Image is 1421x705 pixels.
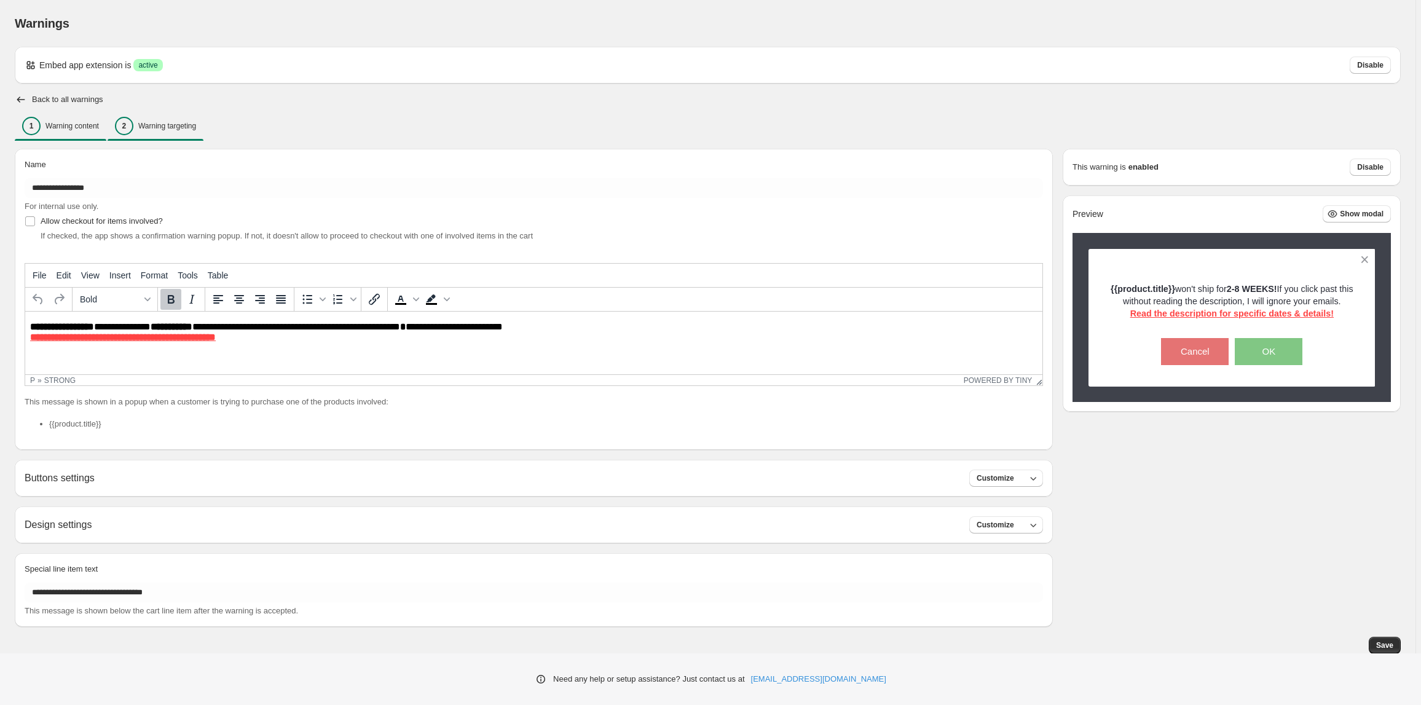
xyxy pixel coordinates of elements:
button: Insert/edit link [364,289,385,310]
span: Disable [1357,162,1384,172]
div: p [30,376,35,385]
span: Special line item text [25,564,98,573]
div: Resize [1032,375,1042,385]
p: Warning targeting [138,121,196,131]
span: Customize [977,473,1014,483]
strong: enabled [1128,161,1159,173]
span: Name [25,160,46,169]
p: This message is shown in a popup when a customer is trying to purchase one of the products involved: [25,396,1043,408]
p: This warning is [1073,161,1126,173]
h2: Back to all warnings [32,95,103,104]
span: If checked, the app shows a confirmation warning popup. If not, it doesn't allow to proceed to ch... [41,231,533,240]
span: View [81,270,100,280]
div: 2 [115,117,133,135]
div: 1 [22,117,41,135]
span: Format [141,270,168,280]
span: Edit [57,270,71,280]
span: Allow checkout for items involved? [41,216,163,226]
iframe: Rich Text Area [25,312,1042,374]
li: {{product.title}} [49,418,1043,430]
button: Undo [28,289,49,310]
span: Show modal [1340,209,1384,219]
div: Background color [421,289,452,310]
button: Show modal [1323,205,1391,223]
button: Formats [75,289,155,310]
strong: {{product.title}} [1111,284,1175,294]
button: Disable [1350,57,1391,74]
span: Save [1376,640,1393,650]
span: Bold [80,294,140,304]
button: 2Warning targeting [108,113,203,139]
button: Disable [1350,159,1391,176]
h2: Design settings [25,519,92,530]
button: OK [1235,338,1302,365]
p: won't ship for If you click past this without reading the description, I will ignore your emails. [1110,283,1354,320]
button: Customize [969,470,1043,487]
span: Insert [109,270,131,280]
span: This message is shown below the cart line item after the warning is accepted. [25,606,298,615]
button: Redo [49,289,69,310]
span: Customize [977,520,1014,530]
button: 1Warning content [15,113,106,139]
h2: Preview [1073,209,1103,219]
button: Cancel [1161,338,1229,365]
span: Disable [1357,60,1384,70]
button: Align left [208,289,229,310]
div: Numbered list [328,289,358,310]
button: Justify [270,289,291,310]
button: Bold [160,289,181,310]
p: Embed app extension is [39,59,131,71]
span: Read the description for specific dates & details! [1130,309,1334,318]
p: Warning content [45,121,99,131]
span: Warnings [15,17,69,30]
h2: Buttons settings [25,472,95,484]
button: Italic [181,289,202,310]
button: Align center [229,289,250,310]
span: For internal use only. [25,202,98,211]
div: strong [44,376,76,385]
span: Table [208,270,228,280]
div: Bullet list [297,289,328,310]
span: active [138,60,157,70]
button: Save [1369,637,1401,654]
a: Powered by Tiny [964,376,1033,385]
div: Text color [390,289,421,310]
button: Align right [250,289,270,310]
div: » [37,376,42,385]
a: [EMAIL_ADDRESS][DOMAIN_NAME] [751,673,886,685]
span: Tools [178,270,198,280]
strong: 2-8 WEEKS! [1227,284,1277,294]
button: Customize [969,516,1043,534]
span: File [33,270,47,280]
